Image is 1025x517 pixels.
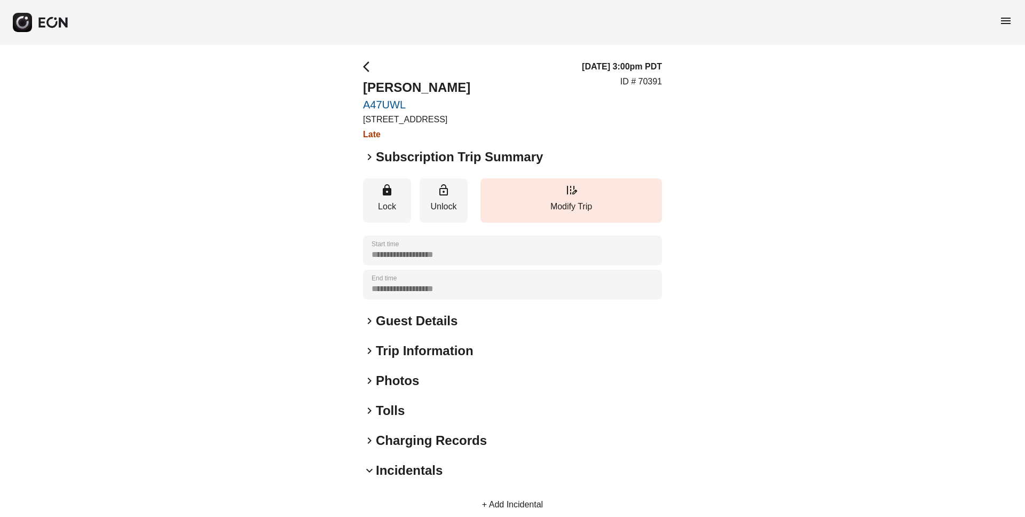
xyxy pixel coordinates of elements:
span: keyboard_arrow_right [363,434,376,447]
a: A47UWL [363,98,470,111]
h2: Photos [376,372,419,389]
span: keyboard_arrow_down [363,464,376,477]
p: Unlock [425,200,462,213]
p: Lock [368,200,406,213]
h2: Guest Details [376,312,458,330]
h3: Late [363,128,470,141]
p: ID # 70391 [620,75,662,88]
button: Unlock [420,178,468,223]
span: keyboard_arrow_right [363,151,376,163]
button: Modify Trip [480,178,662,223]
span: keyboard_arrow_right [363,374,376,387]
span: lock [381,184,393,197]
span: menu [999,14,1012,27]
h2: Charging Records [376,432,487,449]
button: Lock [363,178,411,223]
h2: [PERSON_NAME] [363,79,470,96]
span: keyboard_arrow_right [363,344,376,357]
p: Modify Trip [486,200,657,213]
span: arrow_back_ios [363,60,376,73]
h2: Trip Information [376,342,474,359]
span: keyboard_arrow_right [363,404,376,417]
span: keyboard_arrow_right [363,315,376,327]
h2: Incidentals [376,462,443,479]
p: [STREET_ADDRESS] [363,113,470,126]
span: lock_open [437,184,450,197]
h2: Subscription Trip Summary [376,148,543,166]
h2: Tolls [376,402,405,419]
h3: [DATE] 3:00pm PDT [582,60,662,73]
span: edit_road [565,184,578,197]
